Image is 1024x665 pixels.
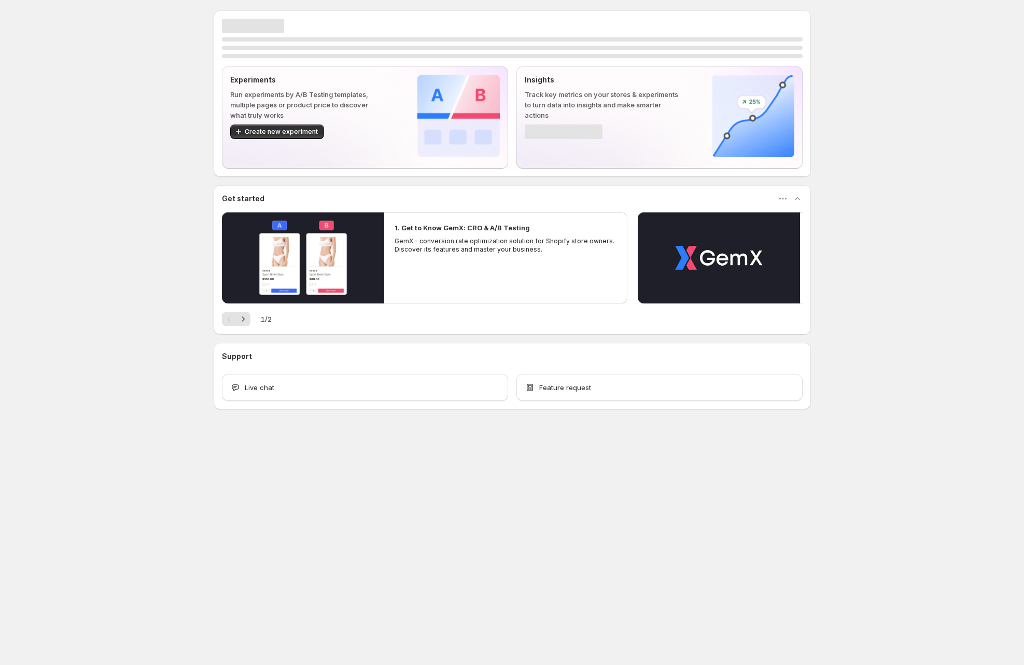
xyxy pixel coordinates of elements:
[245,128,318,136] span: Create new experiment
[230,124,324,139] button: Create new experiment
[236,312,250,326] button: Next
[245,382,274,393] span: Live chat
[222,312,250,326] nav: Pagination
[222,351,252,362] h3: Support
[222,212,384,303] button: Play video
[395,223,530,233] h2: 1. Get to Know GemX: CRO & A/B Testing
[539,382,591,393] span: Feature request
[525,75,679,85] p: Insights
[222,193,264,204] h3: Get started
[712,75,794,157] img: Insights
[230,75,384,85] p: Experiments
[525,89,679,120] p: Track key metrics on your stores & experiments to turn data into insights and make smarter actions
[395,237,618,254] p: GemX - conversion rate optimization solution for Shopify store owners. Discover its features and ...
[638,212,800,303] button: Play video
[417,75,500,157] img: Experiments
[230,89,384,120] p: Run experiments by A/B Testing templates, multiple pages or product price to discover what truly ...
[261,314,272,324] span: 1 / 2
